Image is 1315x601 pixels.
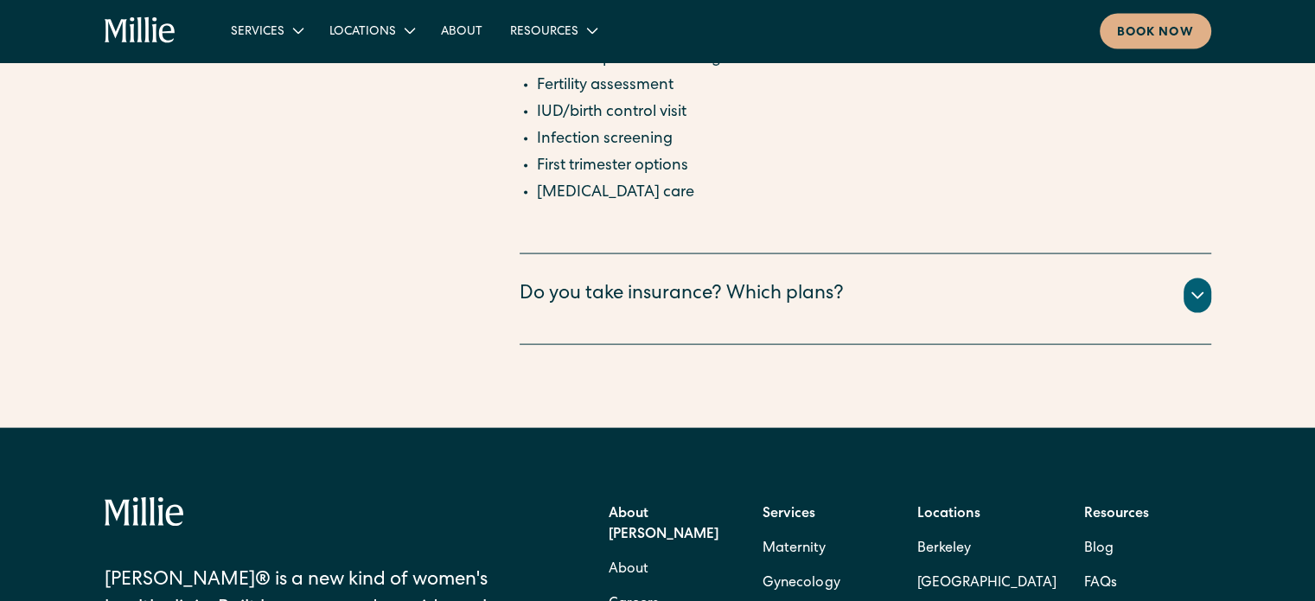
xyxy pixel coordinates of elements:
a: About [609,553,648,587]
li: Fertility assessment [537,74,1211,98]
a: [GEOGRAPHIC_DATA] [917,566,1056,601]
div: Book now [1117,24,1194,42]
li: [MEDICAL_DATA] care [537,182,1211,205]
a: home [105,17,176,45]
strong: Locations [917,508,980,521]
li: IUD/birth control visit [537,101,1211,125]
a: Maternity [763,532,826,566]
div: Locations [316,16,427,45]
a: Berkeley [917,532,1056,566]
div: Services [217,16,316,45]
li: Infection screening [537,128,1211,151]
strong: Resources [1084,508,1149,521]
a: Book now [1100,14,1211,49]
li: First trimester options [537,155,1211,178]
div: Do you take insurance? Which plans? [520,281,844,310]
strong: Services [763,508,815,521]
a: About [427,16,496,45]
a: Gynecology [763,566,839,601]
a: FAQs [1084,566,1117,601]
a: Blog [1084,532,1114,566]
div: Locations [329,23,396,42]
div: Resources [496,16,610,45]
div: Resources [510,23,578,42]
strong: About [PERSON_NAME] [609,508,718,542]
div: Services [231,23,284,42]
